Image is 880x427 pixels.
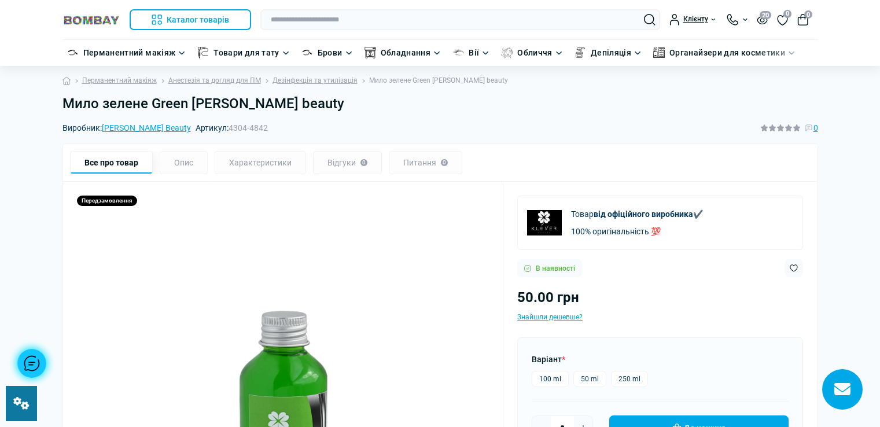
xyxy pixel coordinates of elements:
span: 20 [760,11,771,19]
div: Все про товар [70,151,153,174]
span: Знайшли дешевше? [517,313,583,321]
div: Питання [389,151,462,174]
div: В наявності [517,259,582,277]
a: [PERSON_NAME] Beauty [102,123,191,132]
span: 50.00 грн [517,289,579,305]
b: від офіційного виробника [594,209,693,219]
img: Товари для тату [197,47,209,58]
span: Артикул: [196,124,268,132]
img: Органайзери для косметики [653,47,665,58]
img: Обладнання [364,47,376,58]
a: Депіляція [591,46,631,59]
div: Характеристики [215,151,306,174]
p: 100% оригінальність 💯 [571,225,703,238]
span: 4304-4842 [229,123,268,132]
button: Wishlist button [785,259,803,277]
button: 0 [797,14,809,25]
a: Перманентний макіяж [83,46,176,59]
span: 0 [783,10,791,18]
img: Обличчя [501,47,513,58]
button: Каталог товарів [130,9,252,30]
a: Органайзери для косметики [669,46,785,59]
span: 0 [813,122,818,134]
img: Вії [452,47,464,58]
a: Вії [469,46,479,59]
p: Товар ✔️ [571,208,703,220]
h1: Мило зелене Green [PERSON_NAME] beauty [62,95,818,112]
img: Депіляція [575,47,586,58]
a: Обличчя [517,46,553,59]
button: 20 [757,14,768,24]
div: Опис [160,151,208,174]
nav: breadcrumb [62,66,818,95]
label: Варіант [532,353,565,366]
button: Search [644,14,656,25]
img: BOMBAY [62,14,120,25]
a: Брови [318,46,343,59]
span: 0 [804,10,812,19]
img: Брови [301,47,313,58]
div: Відгуки [313,151,382,174]
a: Дезінфекція та утилізація [273,75,358,86]
a: 0 [777,13,788,26]
label: 50 ml [573,371,606,387]
a: Перманентний макіяж [82,75,157,86]
li: Мило зелене Green [PERSON_NAME] beauty [358,75,508,86]
a: Анестезія та догляд для ПМ [168,75,261,86]
img: Klever Beauty [527,205,562,240]
label: 100 ml [532,371,569,387]
span: Виробник: [62,124,191,132]
div: Передзамовлення [77,196,137,206]
label: 250 ml [611,371,648,387]
a: Товари для тату [213,46,279,59]
a: Обладнання [381,46,431,59]
img: Перманентний макіяж [67,47,79,58]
